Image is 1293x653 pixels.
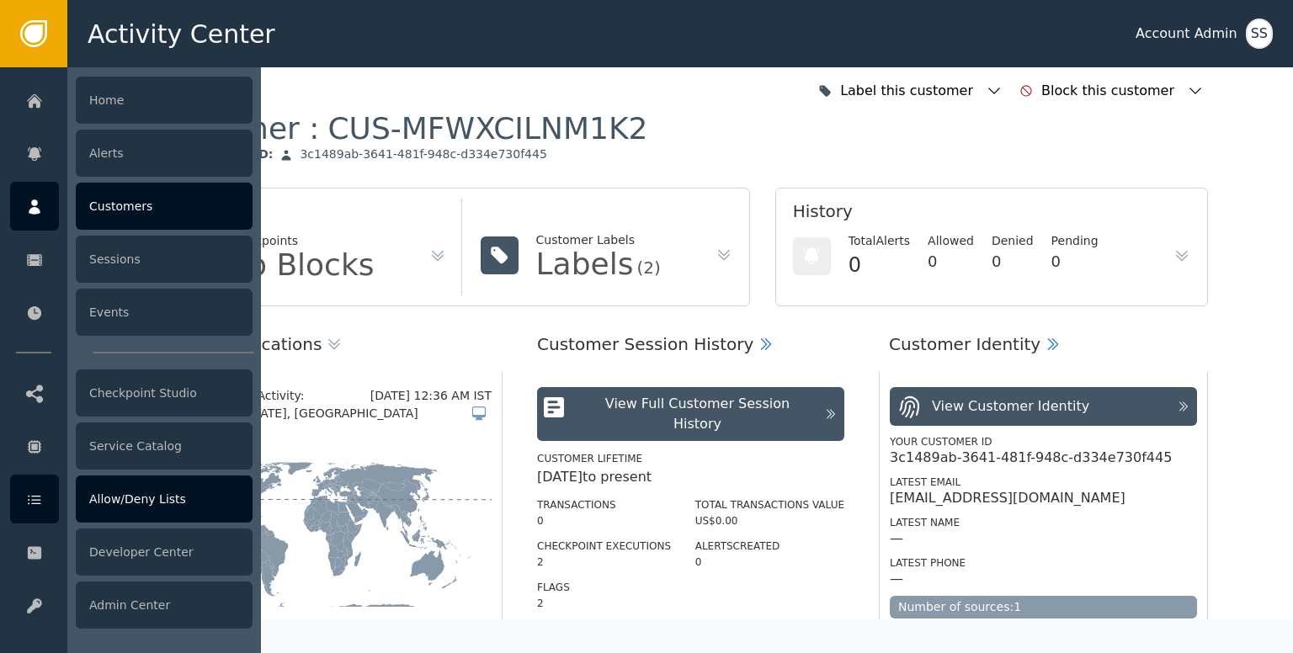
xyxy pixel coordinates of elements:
div: Latest Name [890,515,1197,530]
div: Customer Identity [889,332,1040,357]
div: Your Customer ID [890,434,1197,449]
label: Checkpoint Executions [537,540,671,552]
div: [EMAIL_ADDRESS][DOMAIN_NAME] [890,490,1125,507]
div: 0 [849,250,910,280]
div: Developer Center [76,528,253,576]
div: View Full Customer Session History [579,394,816,434]
div: — [890,530,903,547]
a: Home [10,76,253,125]
button: SS [1246,19,1273,49]
div: 0 [1051,250,1099,273]
div: (2) [636,259,660,276]
label: Total Transactions Value [695,499,844,511]
div: Checkpoints [226,232,375,250]
div: 3c1489ab-3641-481f-948c-d334e730f445 [890,449,1172,466]
div: US$0.00 [695,513,844,528]
div: Number of sources: 1 [890,596,1197,618]
div: Admin Center [76,581,253,629]
a: Sessions [10,235,253,284]
div: Latest Phone [890,555,1197,571]
div: [DATE] to present [537,467,844,487]
label: Flags [537,581,570,593]
div: Flags [170,199,446,232]
a: Allow/Deny Lists [10,475,253,523]
span: Marietta, [US_STATE], [GEOGRAPHIC_DATA] [163,405,418,422]
div: Checkpoint Studio [76,369,253,417]
div: 0 [928,250,974,273]
div: 2 [537,596,671,611]
div: Allowed [928,232,974,250]
a: Checkpoint Studio [10,369,253,417]
div: Customers [76,183,253,230]
div: Customer Labels [536,231,661,249]
button: Block this customer [1015,72,1208,109]
label: Alerts Created [695,540,780,552]
button: View Customer Identity [890,387,1197,426]
div: CUS-MFWXCILNM1K2 [327,109,647,147]
div: Denied [992,232,1034,250]
div: — [890,571,903,587]
div: 0 [992,250,1034,273]
div: View Customer Identity [932,396,1089,417]
div: Sessions [76,236,253,283]
div: Latest Email [890,475,1197,490]
div: Events [76,289,253,336]
a: Customers [10,182,253,231]
div: Block this customer [1041,81,1179,101]
a: Service Catalog [10,422,253,470]
div: History [793,199,1190,232]
div: [DATE] 12:36 AM IST [370,387,492,405]
div: Service Catalog [76,422,253,470]
div: Customer Session History [537,332,753,357]
div: 3c1489ab-3641-481f-948c-d334e730f445 [300,147,546,162]
div: Labels [536,249,634,279]
div: Home [76,77,253,124]
div: 0 [695,555,844,570]
div: Total Alerts [849,232,910,250]
button: Label this customer [814,72,1007,109]
a: Admin Center [10,581,253,629]
div: No Blocks [226,250,375,280]
span: Activity Center [88,15,275,53]
div: Pending [1051,232,1099,250]
div: Label this customer [840,81,977,101]
div: Customer : [152,109,647,147]
label: Customer Lifetime [537,453,642,465]
div: Allow/Deny Lists [76,475,253,523]
div: 2 [537,555,671,570]
div: 0 [537,513,671,528]
button: View Full Customer Session History [537,387,844,441]
label: Transactions [537,499,616,511]
a: Events [10,288,253,337]
a: Developer Center [10,528,253,576]
a: Alerts [10,129,253,178]
div: Alerts [76,130,253,177]
div: Account Admin [1136,24,1237,44]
